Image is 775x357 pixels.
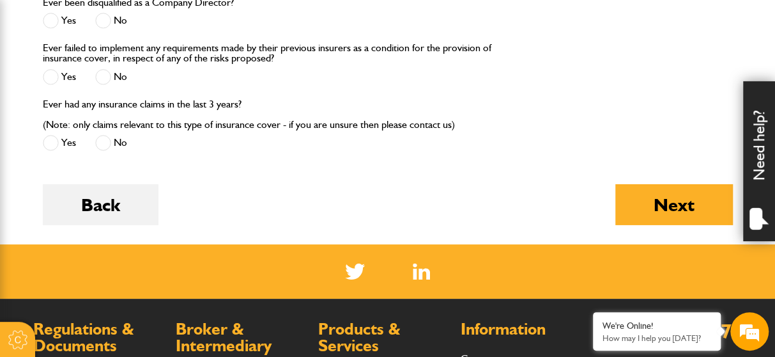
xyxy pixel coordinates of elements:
label: Yes [43,13,76,29]
label: Ever had any insurance claims in the last 3 years? (Note: only claims relevant to this type of in... [43,99,455,130]
img: Linked In [413,264,430,280]
label: Yes [43,135,76,151]
label: Yes [43,69,76,85]
em: Start Chat [174,273,232,290]
img: d_20077148190_company_1631870298795_20077148190 [22,71,54,89]
h2: Information [461,321,590,338]
div: Minimize live chat window [210,6,240,37]
p: How may I help you today? [602,333,711,343]
img: Twitter [345,264,365,280]
textarea: Type your message and hit 'Enter' [17,232,233,276]
label: No [95,69,127,85]
label: Ever failed to implement any requirements made by their previous insurers as a condition for the ... [43,43,496,63]
div: Chat with us now [66,72,215,88]
input: Enter your last name [17,118,233,147]
input: Enter your email address [17,156,233,184]
input: Enter your phone number [17,194,233,222]
label: No [95,135,127,151]
label: No [95,13,127,29]
div: Need help? [743,81,775,241]
h2: Regulations & Documents [33,321,163,354]
div: We're Online! [602,321,711,331]
button: Back [43,184,158,225]
button: Next [615,184,733,225]
a: LinkedIn [413,264,430,280]
h2: Products & Services [318,321,448,354]
h2: Broker & Intermediary [176,321,305,354]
